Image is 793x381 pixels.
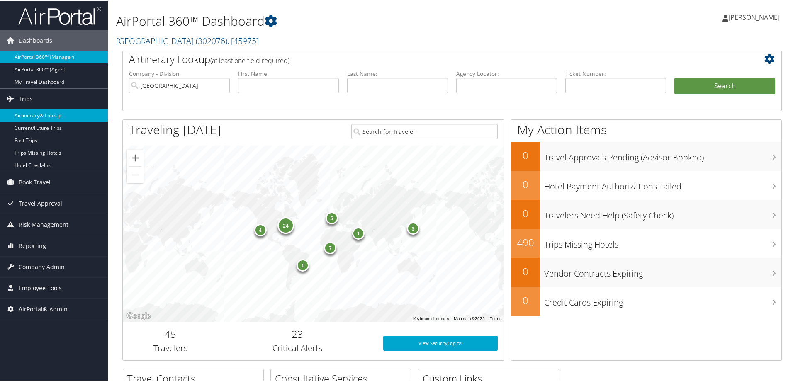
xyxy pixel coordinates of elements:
span: Travel Approval [19,192,62,213]
h2: 45 [129,326,212,340]
span: Map data ©2025 [454,315,485,320]
div: 24 [277,216,294,233]
label: Company - Division: [129,69,230,77]
button: Search [674,77,775,94]
div: 5 [325,211,338,223]
h3: Hotel Payment Authorizations Failed [544,176,781,192]
label: First Name: [238,69,339,77]
h3: Travelers Need Help (Safety Check) [544,205,781,221]
a: View SecurityLogic® [383,335,498,350]
h2: 0 [511,148,540,162]
span: ( 302076 ) [196,34,227,46]
a: 0Hotel Payment Authorizations Failed [511,170,781,199]
span: Book Travel [19,171,51,192]
span: Employee Tools [19,277,62,298]
h3: Critical Alerts [224,342,371,353]
h1: AirPortal 360™ Dashboard [116,12,564,29]
button: Keyboard shortcuts [413,315,449,321]
button: Zoom out [127,166,144,182]
span: Risk Management [19,214,68,234]
button: Zoom in [127,149,144,165]
div: 4 [254,223,266,235]
label: Last Name: [347,69,448,77]
label: Ticket Number: [565,69,666,77]
a: 0Vendor Contracts Expiring [511,257,781,286]
span: Reporting [19,235,46,255]
h2: Airtinerary Lookup [129,51,720,66]
h2: 0 [511,206,540,220]
h1: Traveling [DATE] [129,120,221,138]
a: 0Travel Approvals Pending (Advisor Booked) [511,141,781,170]
span: Company Admin [19,256,65,277]
span: , [ 45975 ] [227,34,259,46]
div: 7 [324,241,336,253]
span: [PERSON_NAME] [728,12,780,21]
span: (at least one field required) [210,55,289,64]
input: Search for Traveler [351,123,498,138]
div: 1 [297,258,309,271]
div: 1 [352,226,365,238]
span: AirPortal® Admin [19,298,68,319]
a: 0Credit Cards Expiring [511,286,781,315]
h3: Travelers [129,342,212,353]
span: Trips [19,88,33,109]
a: [PERSON_NAME] [722,4,788,29]
h2: 0 [511,264,540,278]
h2: 490 [511,235,540,249]
h2: 0 [511,293,540,307]
div: 3 [406,221,419,234]
label: Agency Locator: [456,69,557,77]
a: 0Travelers Need Help (Safety Check) [511,199,781,228]
a: [GEOGRAPHIC_DATA] [116,34,259,46]
h3: Credit Cards Expiring [544,292,781,308]
span: Dashboards [19,29,52,50]
h2: 0 [511,177,540,191]
h1: My Action Items [511,120,781,138]
img: Google [125,310,152,321]
h3: Travel Approvals Pending (Advisor Booked) [544,147,781,163]
h2: 23 [224,326,371,340]
a: Terms (opens in new tab) [490,315,501,320]
h3: Trips Missing Hotels [544,234,781,250]
a: 490Trips Missing Hotels [511,228,781,257]
a: Open this area in Google Maps (opens a new window) [125,310,152,321]
img: airportal-logo.png [18,5,101,25]
h3: Vendor Contracts Expiring [544,263,781,279]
